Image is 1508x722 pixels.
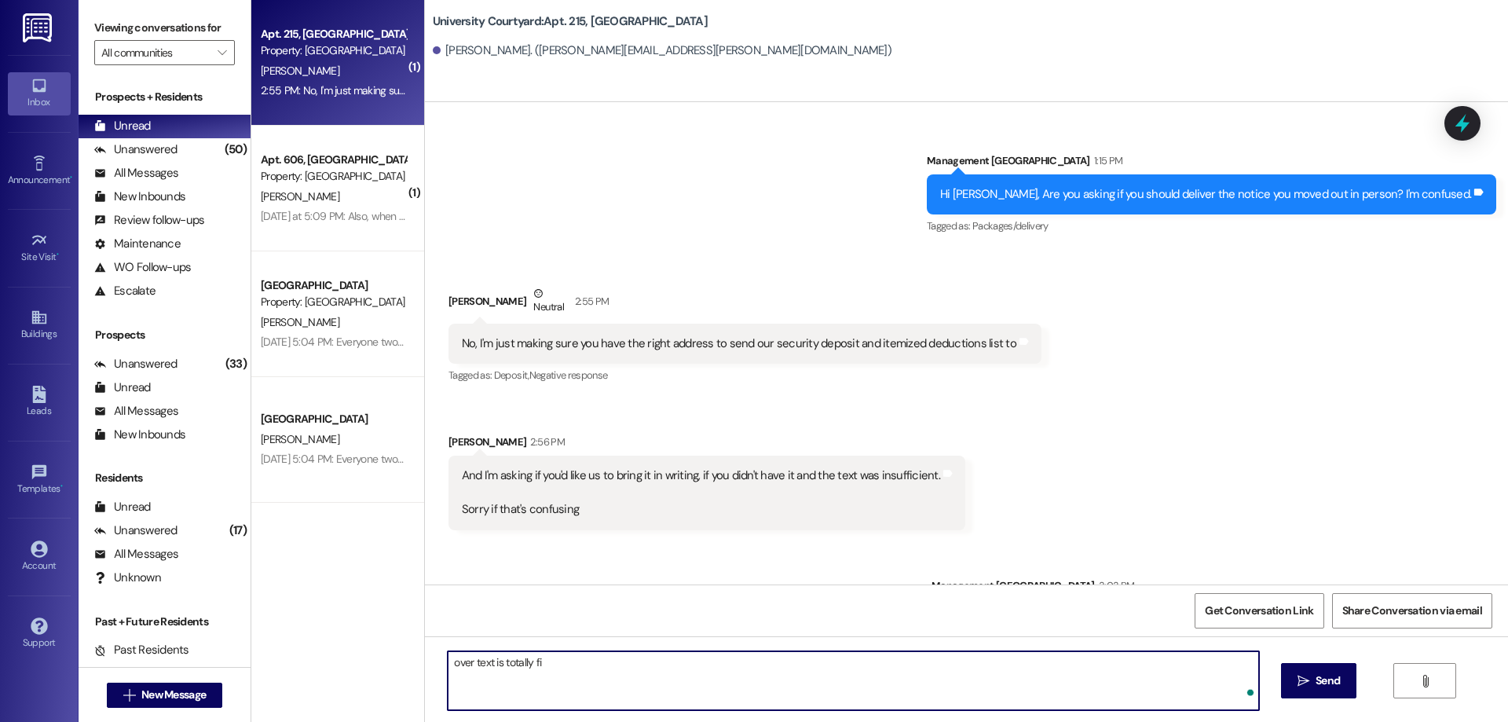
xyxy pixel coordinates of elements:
[94,118,151,134] div: Unread
[972,219,1049,233] span: Packages/delivery
[1342,603,1482,619] span: Share Conversation via email
[94,356,178,372] div: Unanswered
[107,683,223,708] button: New Message
[261,26,406,42] div: Apt. 215, [GEOGRAPHIC_DATA]
[1205,603,1313,619] span: Get Conversation Link
[79,327,251,343] div: Prospects
[79,470,251,486] div: Residents
[529,368,608,382] span: Negative response
[261,42,406,59] div: Property: [GEOGRAPHIC_DATA]
[101,40,210,65] input: All communities
[261,64,339,78] span: [PERSON_NAME]
[448,434,965,456] div: [PERSON_NAME]
[448,364,1041,387] div: Tagged as:
[433,13,708,30] b: University Courtyard: Apt. 215, [GEOGRAPHIC_DATA]
[79,89,251,105] div: Prospects + Residents
[141,687,206,703] span: New Message
[8,381,71,423] a: Leads
[57,249,59,260] span: •
[940,186,1471,203] div: Hi [PERSON_NAME], Are you asking if you should deliver the notice you moved out in person? I'm co...
[94,546,178,563] div: All Messages
[94,427,185,443] div: New Inbounds
[60,481,63,492] span: •
[94,212,204,229] div: Review follow-ups
[927,152,1496,174] div: Management [GEOGRAPHIC_DATA]
[221,137,251,162] div: (50)
[1195,593,1323,629] button: Get Conversation Link
[261,294,406,310] div: Property: [GEOGRAPHIC_DATA]
[1332,593,1492,629] button: Share Conversation via email
[94,189,185,205] div: New Inbounds
[94,522,178,539] div: Unanswered
[462,467,940,518] div: And I'm asking if you'd like us to bring it in writing, if you didn't have it and the text was in...
[8,459,71,501] a: Templates •
[261,277,406,294] div: [GEOGRAPHIC_DATA]
[1281,663,1357,698] button: Send
[94,642,189,658] div: Past Residents
[123,689,135,702] i: 
[927,214,1496,237] div: Tagged as:
[23,13,55,42] img: ResiDesk Logo
[94,283,156,299] div: Escalate
[448,285,1041,324] div: [PERSON_NAME]
[571,293,609,310] div: 2:55 PM
[8,304,71,346] a: Buildings
[261,83,805,97] div: 2:55 PM: No, I'm just making sure you have the right address to send our security deposit and ite...
[462,335,1016,352] div: No, I'm just making sure you have the right address to send our security deposit and itemized ded...
[94,16,235,40] label: Viewing conversations for
[79,614,251,630] div: Past + Future Residents
[94,379,151,396] div: Unread
[218,46,226,59] i: 
[94,141,178,158] div: Unanswered
[1316,673,1340,689] span: Send
[94,236,181,252] div: Maintenance
[8,227,71,269] a: Site Visit •
[221,352,251,376] div: (33)
[8,613,71,655] a: Support
[8,72,71,115] a: Inbox
[1419,675,1431,687] i: 
[94,403,178,420] div: All Messages
[94,570,161,586] div: Unknown
[70,172,72,183] span: •
[261,315,339,329] span: [PERSON_NAME]
[94,259,191,276] div: WO Follow-ups
[494,368,529,382] span: Deposit ,
[94,499,151,515] div: Unread
[261,209,704,223] div: [DATE] at 5:09 PM: Also, when you have the amount, would you be willing to take off the late fees?
[932,577,1496,599] div: Management [GEOGRAPHIC_DATA]
[8,536,71,578] a: Account
[261,432,339,446] span: [PERSON_NAME]
[261,411,406,427] div: [GEOGRAPHIC_DATA]
[1090,152,1122,169] div: 1:15 PM
[261,168,406,185] div: Property: [GEOGRAPHIC_DATA]
[261,189,339,203] span: [PERSON_NAME]
[433,42,891,59] div: [PERSON_NAME]. ([PERSON_NAME][EMAIL_ADDRESS][PERSON_NAME][DOMAIN_NAME])
[1095,577,1134,594] div: 3:03 PM
[225,519,251,543] div: (17)
[1298,675,1309,687] i: 
[261,152,406,168] div: Apt. 606, [GEOGRAPHIC_DATA]
[530,285,566,318] div: Neutral
[526,434,564,450] div: 2:56 PM
[94,165,178,181] div: All Messages
[448,651,1258,710] textarea: To enrich screen reader interactions, please activate Accessibility in Grammarly extension settings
